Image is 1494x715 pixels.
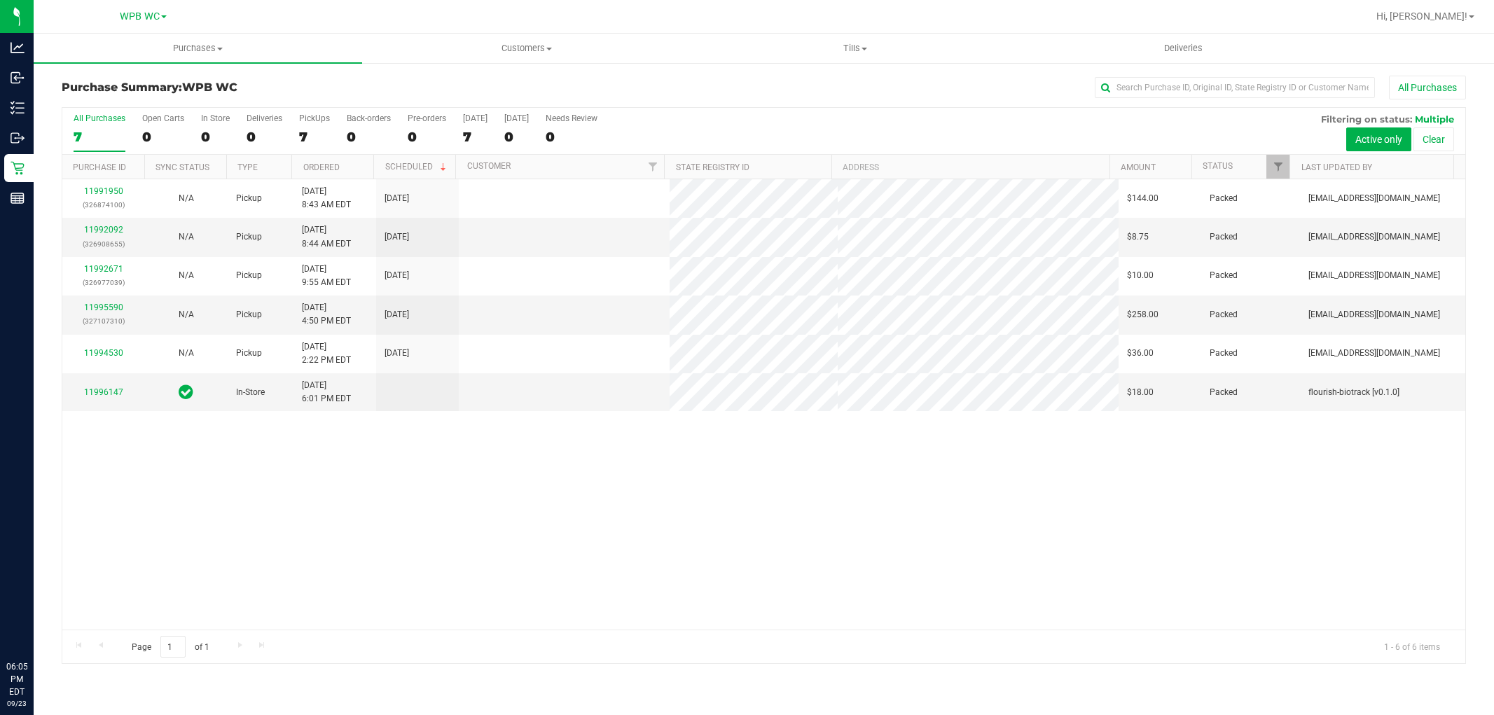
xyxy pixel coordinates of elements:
span: $258.00 [1127,308,1158,321]
inline-svg: Outbound [11,131,25,145]
span: Not Applicable [179,348,194,358]
a: Purchase ID [73,162,126,172]
a: 11995590 [84,303,123,312]
inline-svg: Analytics [11,41,25,55]
span: Tills [691,42,1018,55]
div: 0 [408,129,446,145]
iframe: Resource center unread badge [41,601,58,618]
span: Pickup [236,230,262,244]
div: Needs Review [546,113,597,123]
span: Page of 1 [120,636,221,658]
a: Filter [1266,155,1289,179]
span: [DATE] 9:55 AM EDT [302,263,351,289]
div: Pre-orders [408,113,446,123]
p: (326874100) [71,198,137,211]
div: 0 [247,129,282,145]
a: Customers [362,34,691,63]
h3: Purchase Summary: [62,81,530,94]
p: (327107310) [71,314,137,328]
button: N/A [179,269,194,282]
a: 11994530 [84,348,123,358]
span: WPB WC [120,11,160,22]
span: $36.00 [1127,347,1154,360]
a: 11991950 [84,186,123,196]
iframe: Resource center [14,603,56,645]
span: Not Applicable [179,232,194,242]
span: [DATE] 6:01 PM EDT [302,379,351,405]
span: Purchases [34,42,362,55]
a: Ordered [303,162,340,172]
span: $10.00 [1127,269,1154,282]
button: Clear [1413,127,1454,151]
span: [EMAIL_ADDRESS][DOMAIN_NAME] [1308,308,1440,321]
a: Status [1203,161,1233,171]
span: Not Applicable [179,310,194,319]
a: Customer [467,161,511,171]
div: 0 [142,129,184,145]
button: N/A [179,308,194,321]
span: [DATE] 2:22 PM EDT [302,340,351,367]
inline-svg: Retail [11,161,25,175]
span: [DATE] 4:50 PM EDT [302,301,351,328]
div: 0 [347,129,391,145]
div: 0 [546,129,597,145]
input: Search Purchase ID, Original ID, State Registry ID or Customer Name... [1095,77,1375,98]
span: [DATE] 8:43 AM EDT [302,185,351,211]
span: [DATE] [385,230,409,244]
span: Packed [1210,386,1238,399]
p: (326977039) [71,276,137,289]
button: N/A [179,230,194,244]
a: 11992671 [84,264,123,274]
span: Filtering on status: [1321,113,1412,125]
inline-svg: Inbound [11,71,25,85]
a: Deliveries [1019,34,1348,63]
a: State Registry ID [676,162,749,172]
div: 7 [463,129,487,145]
span: In-Store [236,386,265,399]
span: Customers [363,42,690,55]
span: [EMAIL_ADDRESS][DOMAIN_NAME] [1308,230,1440,244]
a: 11996147 [84,387,123,397]
span: Packed [1210,230,1238,244]
div: All Purchases [74,113,125,123]
span: [EMAIL_ADDRESS][DOMAIN_NAME] [1308,269,1440,282]
div: [DATE] [504,113,529,123]
a: Sync Status [155,162,209,172]
div: [DATE] [463,113,487,123]
p: 06:05 PM EDT [6,660,27,698]
span: [DATE] [385,308,409,321]
span: Multiple [1415,113,1454,125]
a: Type [237,162,258,172]
th: Address [831,155,1109,179]
span: 1 - 6 of 6 items [1373,636,1451,657]
div: In Store [201,113,230,123]
button: N/A [179,192,194,205]
div: 7 [74,129,125,145]
div: PickUps [299,113,330,123]
span: Deliveries [1145,42,1222,55]
span: $18.00 [1127,386,1154,399]
span: Pickup [236,347,262,360]
span: flourish-biotrack [v0.1.0] [1308,386,1399,399]
span: Not Applicable [179,270,194,280]
div: Deliveries [247,113,282,123]
input: 1 [160,636,186,658]
div: 0 [504,129,529,145]
p: (326908655) [71,237,137,251]
a: Last Updated By [1301,162,1372,172]
p: 09/23 [6,698,27,709]
span: [EMAIL_ADDRESS][DOMAIN_NAME] [1308,347,1440,360]
a: Tills [691,34,1019,63]
a: Scheduled [385,162,449,172]
span: Packed [1210,269,1238,282]
button: N/A [179,347,194,360]
span: In Sync [179,382,193,402]
inline-svg: Reports [11,191,25,205]
button: Active only [1346,127,1411,151]
span: $144.00 [1127,192,1158,205]
span: [DATE] [385,269,409,282]
span: [DATE] 8:44 AM EDT [302,223,351,250]
div: Open Carts [142,113,184,123]
span: Packed [1210,347,1238,360]
span: Packed [1210,308,1238,321]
